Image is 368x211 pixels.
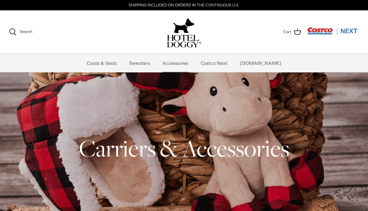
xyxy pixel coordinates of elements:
[283,29,291,35] span: Cart
[173,16,195,35] img: hoteldoggy.com
[195,54,233,72] a: Costco Next
[81,54,122,72] a: Coats & Vests
[307,31,359,36] a: Visit Costco Next
[307,27,359,35] img: Costco Next
[167,35,201,47] img: hoteldoggycom
[234,54,287,72] a: [DOMAIN_NAME]
[20,29,32,34] span: Search
[157,54,194,72] a: Accessories
[167,16,201,47] a: hoteldoggy.com hoteldoggycom
[9,133,359,163] h1: Carriers & Accessories
[283,28,301,36] a: Cart
[124,54,155,72] a: Sweaters
[9,28,32,36] a: Search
